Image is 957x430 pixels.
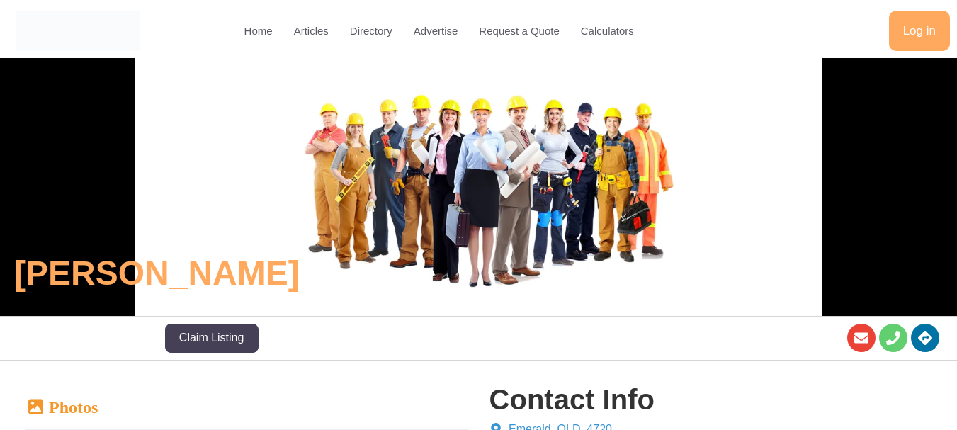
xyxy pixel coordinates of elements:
[903,25,936,37] span: Log in
[489,385,655,414] h4: Contact Info
[165,324,259,352] button: Claim Listing
[196,15,714,47] nav: Menu
[889,11,950,51] a: Log in
[294,15,329,47] a: Articles
[25,398,98,417] a: Photos
[244,15,273,47] a: Home
[350,15,392,47] a: Directory
[414,15,458,47] a: Advertise
[14,252,663,295] h6: [PERSON_NAME]
[581,15,634,47] a: Calculators
[479,15,559,47] a: Request a Quote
